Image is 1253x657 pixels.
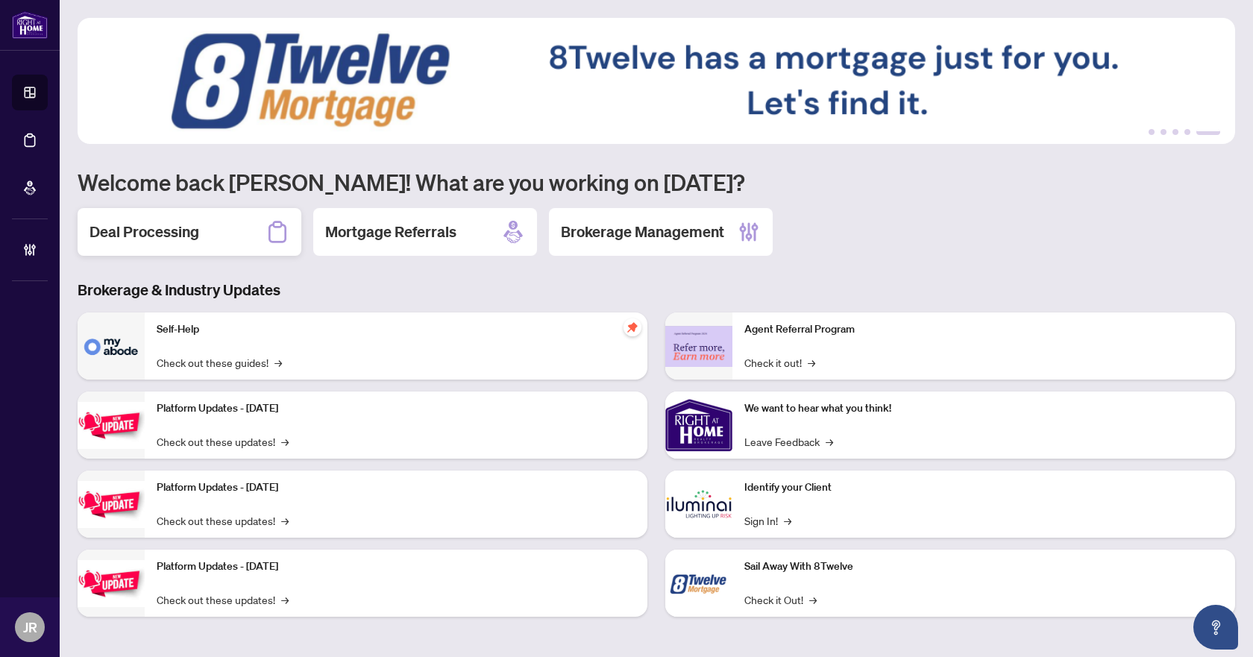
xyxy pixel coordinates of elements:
[1172,129,1178,135] button: 3
[744,400,1223,417] p: We want to hear what you think!
[281,512,289,529] span: →
[744,559,1223,575] p: Sail Away With 8Twelve
[157,480,635,496] p: Platform Updates - [DATE]
[784,512,791,529] span: →
[665,326,732,367] img: Agent Referral Program
[325,221,456,242] h2: Mortgage Referrals
[826,433,833,450] span: →
[78,481,145,528] img: Platform Updates - July 8, 2025
[157,400,635,417] p: Platform Updates - [DATE]
[624,318,641,336] span: pushpin
[78,402,145,449] img: Platform Updates - July 21, 2025
[157,591,289,608] a: Check out these updates!→
[808,354,815,371] span: →
[23,617,37,638] span: JR
[744,480,1223,496] p: Identify your Client
[78,18,1235,144] img: Slide 4
[1196,129,1220,135] button: 5
[561,221,724,242] h2: Brokerage Management
[744,512,791,529] a: Sign In!→
[89,221,199,242] h2: Deal Processing
[157,433,289,450] a: Check out these updates!→
[157,321,635,338] p: Self-Help
[1161,129,1166,135] button: 2
[665,392,732,459] img: We want to hear what you think!
[78,312,145,380] img: Self-Help
[744,354,815,371] a: Check it out!→
[665,550,732,617] img: Sail Away With 8Twelve
[744,433,833,450] a: Leave Feedback→
[281,591,289,608] span: →
[281,433,289,450] span: →
[665,471,732,538] img: Identify your Client
[157,559,635,575] p: Platform Updates - [DATE]
[157,354,282,371] a: Check out these guides!→
[1184,129,1190,135] button: 4
[78,168,1235,196] h1: Welcome back [PERSON_NAME]! What are you working on [DATE]?
[1149,129,1155,135] button: 1
[274,354,282,371] span: →
[157,512,289,529] a: Check out these updates!→
[78,560,145,607] img: Platform Updates - June 23, 2025
[12,11,48,39] img: logo
[744,591,817,608] a: Check it Out!→
[78,280,1235,301] h3: Brokerage & Industry Updates
[809,591,817,608] span: →
[1193,605,1238,650] button: Open asap
[744,321,1223,338] p: Agent Referral Program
